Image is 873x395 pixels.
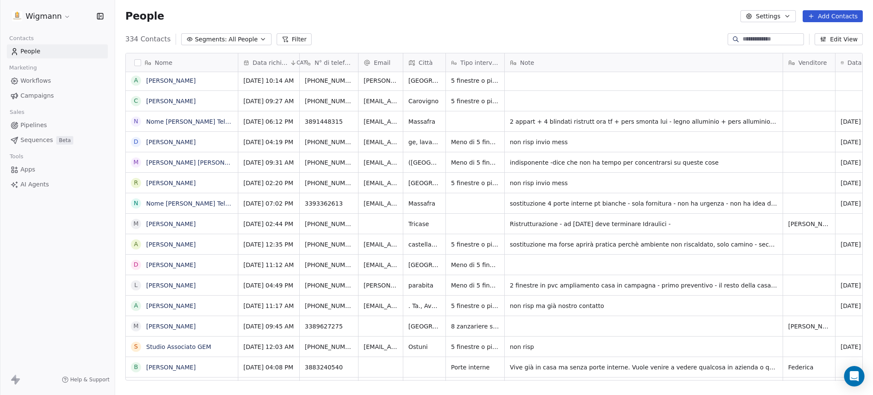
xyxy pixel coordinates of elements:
[146,364,196,371] a: [PERSON_NAME]
[451,261,499,269] span: Meno di 5 finestre
[451,302,499,310] span: 5 finestre o più di 5
[510,117,778,126] span: 2 appart + 4 blindati ristrutt ora tf + pers smonta lui - legno alluminio + pers alluminio - vill...
[844,366,864,386] div: Open Intercom Messenger
[364,158,398,167] span: [EMAIL_ADDRESS][DOMAIN_NAME]
[788,322,830,331] span: [PERSON_NAME]
[134,260,139,269] div: D
[305,97,353,105] span: [PHONE_NUMBER]
[505,53,783,72] div: Note
[408,220,440,228] span: Tricase
[155,58,172,67] span: Nome
[788,363,830,372] span: Federica
[146,282,196,289] a: [PERSON_NAME]
[364,179,398,187] span: [EMAIL_ADDRESS][DOMAIN_NAME]
[243,158,294,167] span: [DATE] 09:31 AM
[253,58,288,67] span: Data richiesta
[20,180,49,189] span: AI Agents
[460,58,499,67] span: Tipo intervento
[408,343,440,351] span: Ostuni
[243,261,294,269] span: [DATE] 11:12 AM
[70,376,110,383] span: Help & Support
[305,158,353,167] span: [PHONE_NUMBER]
[305,343,353,351] span: [PHONE_NUMBER]
[408,322,440,331] span: [GEOGRAPHIC_DATA]
[510,220,778,228] span: Ristrutturazione - ad [DATE] deve terminare Idraulici -
[305,179,353,187] span: [PHONE_NUMBER]
[451,343,499,351] span: 5 finestre o più di 5
[228,35,257,44] span: All People
[134,363,138,372] div: B
[134,178,138,187] div: R
[7,118,108,132] a: Pipelines
[510,302,778,310] span: non risp ma già nostro contatto
[20,47,40,56] span: People
[364,240,398,249] span: [EMAIL_ADDRESS][DOMAIN_NAME]
[20,76,51,85] span: Workflows
[520,58,534,67] span: Note
[446,53,504,72] div: Tipo intervento
[510,281,778,290] span: 2 finestre in pvc ampliamento casa in campagna - primo preventivo - il resto della casa ha infiss...
[364,343,398,351] span: [EMAIL_ADDRESS][DOMAIN_NAME]
[7,177,108,192] a: AI Agents
[305,240,353,249] span: [PHONE_NUMBER]
[305,363,353,372] span: 3883240540
[408,158,440,167] span: ([GEOGRAPHIC_DATA]), Pulsano
[358,53,403,72] div: Email
[305,281,353,290] span: [PHONE_NUMBER]
[364,117,398,126] span: [EMAIL_ADDRESS][DOMAIN_NAME]
[146,118,786,125] a: Nome [PERSON_NAME] Telefono [PHONE_NUMBER] Città Massafra Email [EMAIL_ADDRESS][DOMAIN_NAME] Trat...
[243,117,294,126] span: [DATE] 06:12 PM
[134,76,138,85] div: a
[243,199,294,208] span: [DATE] 07:02 PM
[315,58,353,67] span: N° di telefono
[408,97,440,105] span: Carovigno
[7,89,108,103] a: Campaigns
[451,138,499,146] span: Meno di 5 finestre
[305,117,353,126] span: 3891448315
[7,74,108,88] a: Workflows
[297,59,306,66] span: CAT
[125,10,164,23] span: People
[510,343,778,351] span: non risp
[451,158,499,167] span: Meno di 5 finestre
[146,180,196,186] a: [PERSON_NAME]
[126,72,238,381] div: grid
[243,322,294,331] span: [DATE] 09:45 AM
[510,179,778,187] span: non risp invio mess
[243,97,294,105] span: [DATE] 09:27 AM
[364,138,398,146] span: [EMAIL_ADDRESS][DOMAIN_NAME]
[134,301,138,310] div: A
[408,281,440,290] span: parabita
[364,199,398,208] span: [EMAIL_ADDRESS][DOMAIN_NAME]
[451,97,499,105] span: 5 finestre o più di 5
[305,138,353,146] span: [PHONE_NUMBER]
[243,302,294,310] span: [DATE] 11:17 AM
[6,106,28,119] span: Sales
[243,138,294,146] span: [DATE] 04:19 PM
[305,76,353,85] span: [PHONE_NUMBER]
[126,53,238,72] div: Nome
[243,76,294,85] span: [DATE] 10:14 AM
[243,343,294,351] span: [DATE] 12:03 AM
[403,53,445,72] div: Città
[6,32,38,45] span: Contacts
[305,261,353,269] span: [PHONE_NUMBER]
[408,76,440,85] span: [GEOGRAPHIC_DATA]
[26,11,62,22] span: Wigmann
[20,165,35,174] span: Apps
[7,133,108,147] a: SequencesBeta
[134,96,138,105] div: C
[277,33,312,45] button: Filter
[451,281,499,290] span: Meno di 5 finestre
[56,136,73,145] span: Beta
[510,199,778,208] span: sostituzione 4 porte interne pt bianche - sola fornitura - non ha urgenza - non ha idea della spe...
[146,241,196,248] a: [PERSON_NAME]
[510,138,778,146] span: non risp invio mess
[510,240,778,249] span: sostituzione ma forse aprirà pratica perchè ambiente non riscaldato, solo camino - seconda casa a...
[305,302,353,310] span: [PHONE_NUMBER]
[133,158,139,167] div: M
[408,302,440,310] span: . Ta., Avetrana
[20,136,53,145] span: Sequences
[146,343,211,350] a: Studio Associato GEM
[134,199,138,208] div: N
